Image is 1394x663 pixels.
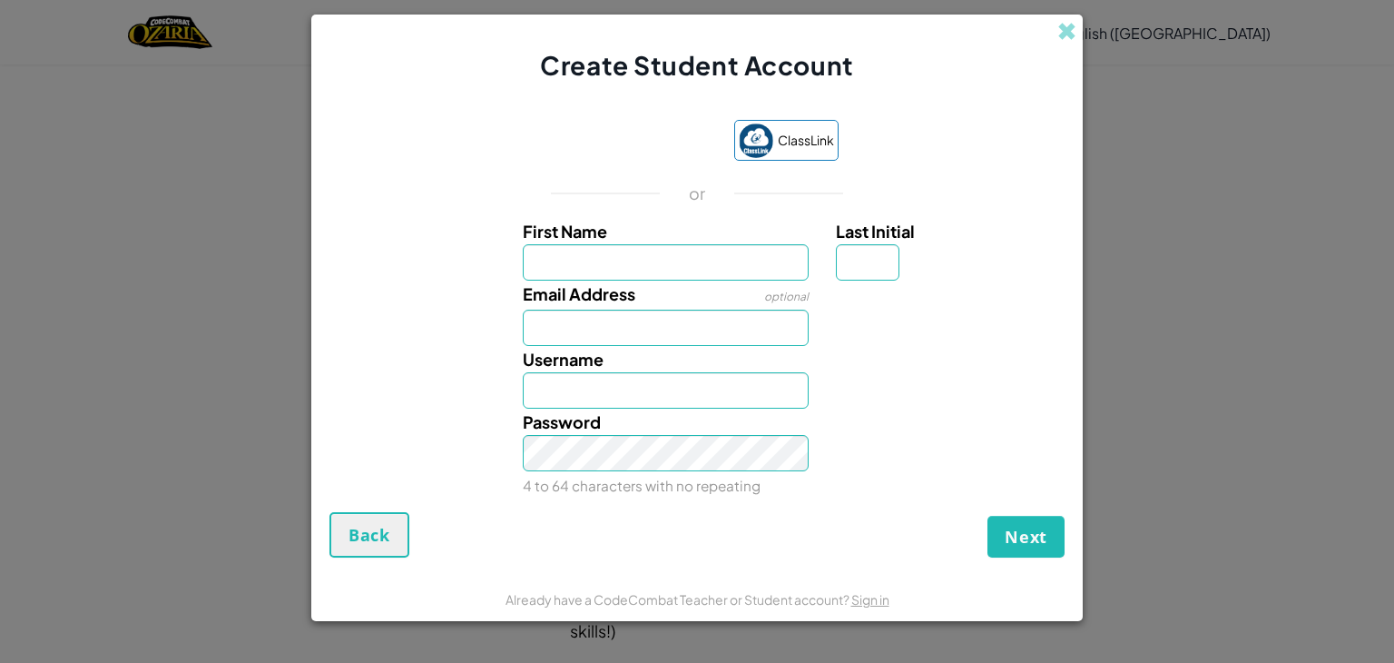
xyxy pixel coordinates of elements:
[523,411,601,432] span: Password
[778,127,834,153] span: ClassLink
[540,49,853,81] span: Create Student Account
[851,591,889,608] a: Sign in
[523,477,761,494] small: 4 to 64 characters with no repeating
[523,221,607,242] span: First Name
[689,183,706,204] p: or
[523,283,635,304] span: Email Address
[739,124,773,158] img: classlink-logo-small.png
[836,221,915,242] span: Last Initial
[1005,526,1047,548] span: Next
[987,516,1065,558] button: Next
[546,123,725,163] iframe: Sign in with Google Button
[506,591,851,608] span: Already have a CodeCombat Teacher or Student account?
[523,349,604,370] span: Username
[329,512,409,558] button: Back
[764,290,809,303] span: optional
[348,524,390,546] span: Back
